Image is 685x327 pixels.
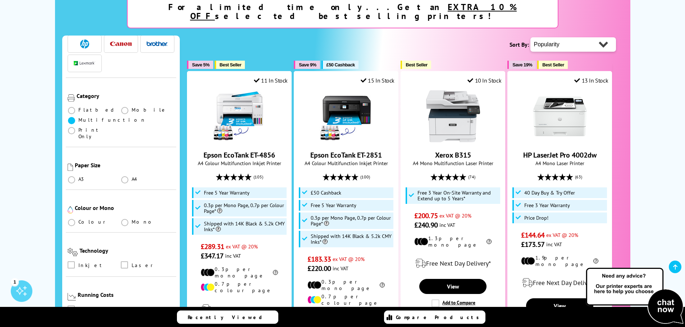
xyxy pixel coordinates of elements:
div: 15 In Stock [361,77,394,84]
a: Recently Viewed [177,310,278,324]
span: Print Only [78,127,121,140]
a: Epson EcoTank ET-2851 [310,150,382,160]
a: HP LaserJet Pro 4002dw [533,137,587,145]
span: 0.3p per Mono Page, 0.7p per Colour Page* [204,202,285,214]
img: Category [68,94,75,102]
a: Epson EcoTank ET-2851 [319,137,373,145]
span: A4 [132,176,138,182]
div: 13 In Stock [574,77,608,84]
span: Multifunction [78,117,146,123]
span: Shipped with 14K Black & 5.2k CMY Inks* [204,221,285,232]
button: Best Seller [215,61,245,69]
div: modal_delivery [405,253,501,274]
span: Best Seller [406,62,428,67]
strong: For a limited time only...Get an selected best selling printers! [168,1,517,22]
div: Paper Size [75,162,175,169]
span: Inkjet [78,261,105,269]
div: modal_delivery [191,299,288,319]
span: 40 Day Buy & Try Offer [524,190,575,196]
div: Colour or Mono [75,204,175,211]
span: Save 9% [299,62,316,67]
span: ex VAT @ 20% [226,243,258,250]
img: HP LaserJet Pro 4002dw [533,89,587,143]
span: Free 5 Year Warranty [311,202,356,208]
img: Canon [110,42,132,46]
u: EXTRA 10% OFF [190,1,517,22]
button: Lexmark [72,59,97,68]
span: £200.75 [414,211,438,220]
button: Best Seller [401,61,431,69]
img: Xerox B315 [426,89,480,143]
span: Flatbed [78,107,116,113]
img: Epson EcoTank ET-4856 [213,89,266,143]
span: Best Seller [220,62,242,67]
div: Running Costs [78,291,174,298]
span: A4 Mono Laser Printer [511,160,608,167]
img: Paper Size [68,164,73,171]
a: Epson EcoTank ET-4856 [204,150,275,160]
span: £50 Cashback [326,62,355,67]
span: Price Drop! [524,215,548,221]
a: HP LaserJet Pro 4002dw [523,150,597,160]
span: Recently Viewed [188,314,269,321]
span: £220.00 [307,264,331,273]
img: Technology [68,248,78,256]
span: Save 19% [512,62,532,67]
span: £289.31 [201,242,224,251]
span: (74) [468,170,475,184]
span: Colour [78,219,108,225]
img: HP [80,39,89,48]
span: 0.3p per Mono Page, 0.7p per Colour Page* [311,215,392,226]
button: £50 Cashback [321,61,359,69]
button: Save 19% [507,61,536,69]
span: A4 Colour Multifunction Inkjet Printer [298,160,394,167]
img: Open Live Chat window [584,267,685,326]
img: Brother [146,41,168,46]
div: 10 In Stock [467,77,501,84]
button: Save 9% [294,61,320,69]
span: inc VAT [225,252,241,259]
span: (100) [360,170,370,184]
span: Free 3 Year On-Site Warranty and Extend up to 5 Years* [417,190,499,201]
span: Save 5% [192,62,209,67]
label: Add to Compare [431,299,475,307]
span: £50 Cashback [311,190,341,196]
div: Category [77,92,175,99]
li: 1.3p per mono page [414,235,492,248]
button: Save 5% [187,61,213,69]
li: 0.7p per colour page [307,293,385,306]
a: Xerox B315 [435,150,471,160]
span: inc VAT [546,241,562,248]
span: Low Running Cost [78,305,161,313]
div: Technology [79,247,174,254]
a: Epson EcoTank ET-4856 [213,137,266,145]
span: A4 Colour Multifunction Inkjet Printer [191,160,288,167]
span: £240.90 [414,220,438,230]
span: inc VAT [439,221,455,228]
span: Mono [132,219,155,225]
span: Laser [132,261,156,269]
div: 1 [11,278,19,286]
span: (105) [254,170,263,184]
span: ex VAT @ 20% [546,232,578,238]
li: 0.7p per colour page [201,281,278,294]
span: £347.17 [201,251,223,261]
li: 0.3p per mono page [201,266,278,279]
div: 11 In Stock [254,77,288,84]
span: £183.33 [307,254,331,264]
img: Running Costs [68,293,76,300]
li: 0.3p per mono page [307,279,385,291]
span: ex VAT @ 20% [439,212,471,219]
span: A4 Mono Multifunction Laser Printer [405,160,501,167]
div: modal_delivery [511,273,608,293]
li: 1.9p per mono page [521,254,598,267]
span: £144.64 [521,230,544,240]
span: Best Seller [542,62,564,67]
a: Compare Products [384,310,485,324]
span: Sort By: [510,41,529,48]
span: Free 5 Year Warranty [204,190,250,196]
span: A3 [78,176,85,182]
span: £173.57 [521,240,544,249]
span: ex VAT @ 20% [333,256,365,262]
span: Mobile [132,107,167,113]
